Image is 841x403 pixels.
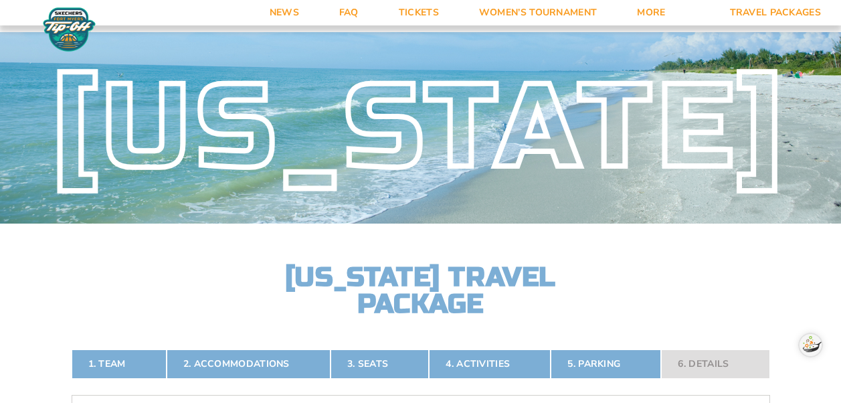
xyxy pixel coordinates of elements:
a: 4. Activities [429,349,551,379]
h2: [US_STATE] Travel Package [274,264,568,317]
img: Fort Myers Tip-Off [40,7,98,52]
a: 3. Seats [331,349,429,379]
a: 2. Accommodations [167,349,331,379]
a: 1. Team [72,349,167,379]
